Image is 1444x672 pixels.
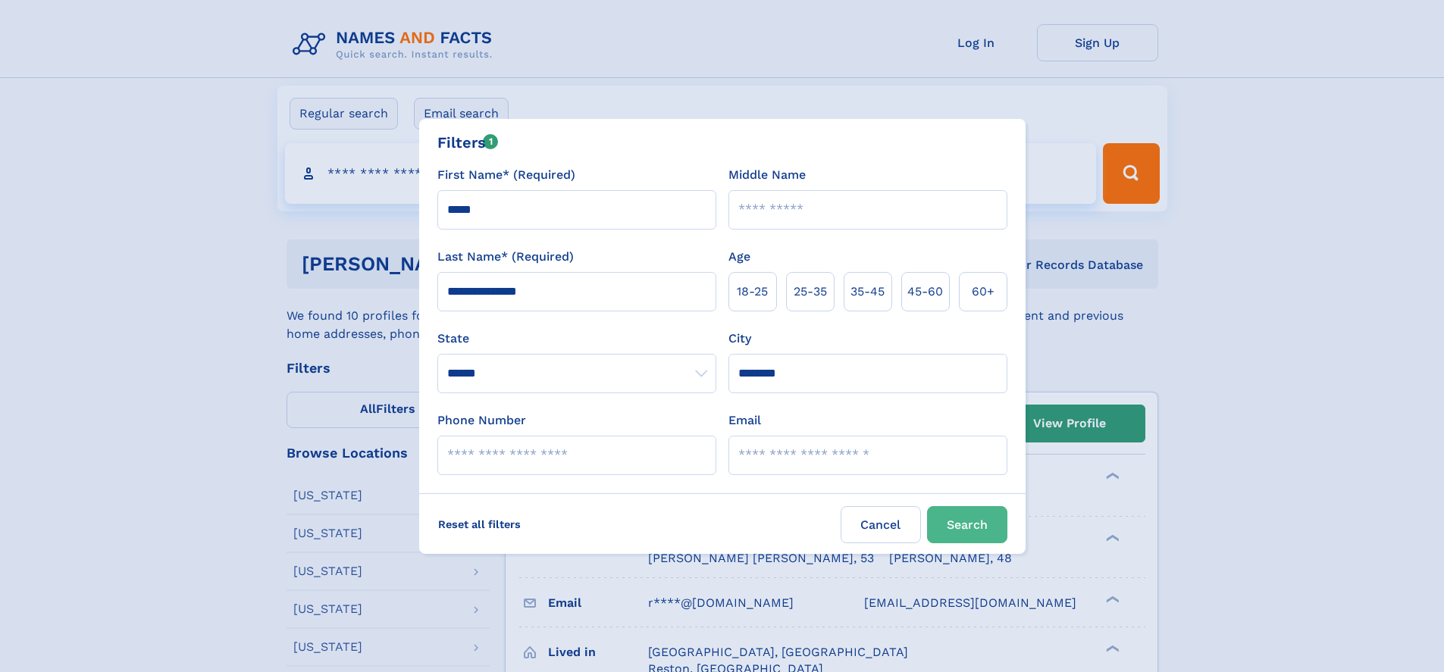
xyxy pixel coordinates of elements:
label: Reset all filters [428,506,531,542]
button: Search [927,506,1007,543]
span: 60+ [972,283,995,301]
label: First Name* (Required) [437,166,575,184]
span: 18‑25 [737,283,768,301]
label: Email [728,411,761,430]
label: Cancel [841,506,921,543]
label: Phone Number [437,411,526,430]
span: 45‑60 [907,283,943,301]
div: Filters [437,131,499,154]
span: 35‑45 [850,283,885,301]
label: City [728,330,751,348]
label: Middle Name [728,166,806,184]
label: Age [728,248,750,266]
label: State [437,330,716,348]
label: Last Name* (Required) [437,248,574,266]
span: 25‑35 [794,283,827,301]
